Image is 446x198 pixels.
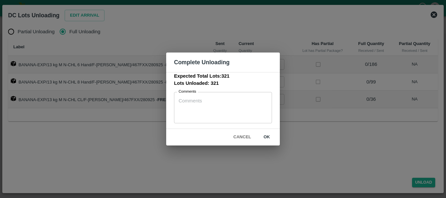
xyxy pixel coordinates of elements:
b: Expected Total Lots: 321 [174,73,230,79]
button: Cancel [231,131,254,143]
label: Comments [179,89,196,94]
b: Lots Unloaded: 321 [174,81,219,86]
button: ok [256,131,277,143]
b: Complete Unloading [174,59,230,66]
